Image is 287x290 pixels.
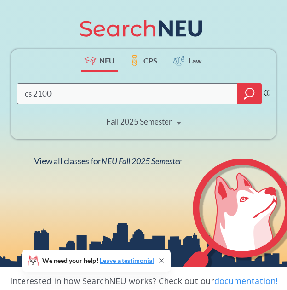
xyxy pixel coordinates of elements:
[214,275,277,286] a: documentation!
[237,83,262,104] div: magnifying glass
[106,117,172,127] div: Fall 2025 Semester
[34,156,182,166] span: View all classes for
[42,257,154,264] span: We need your help!
[143,55,157,66] span: CPS
[244,87,255,100] svg: magnifying glass
[99,55,115,66] span: NEU
[189,55,202,66] span: Law
[100,256,154,264] a: Leave a testimonial
[24,85,230,103] input: Class, professor, course number, "phrase"
[101,156,182,166] span: NEU Fall 2025 Semester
